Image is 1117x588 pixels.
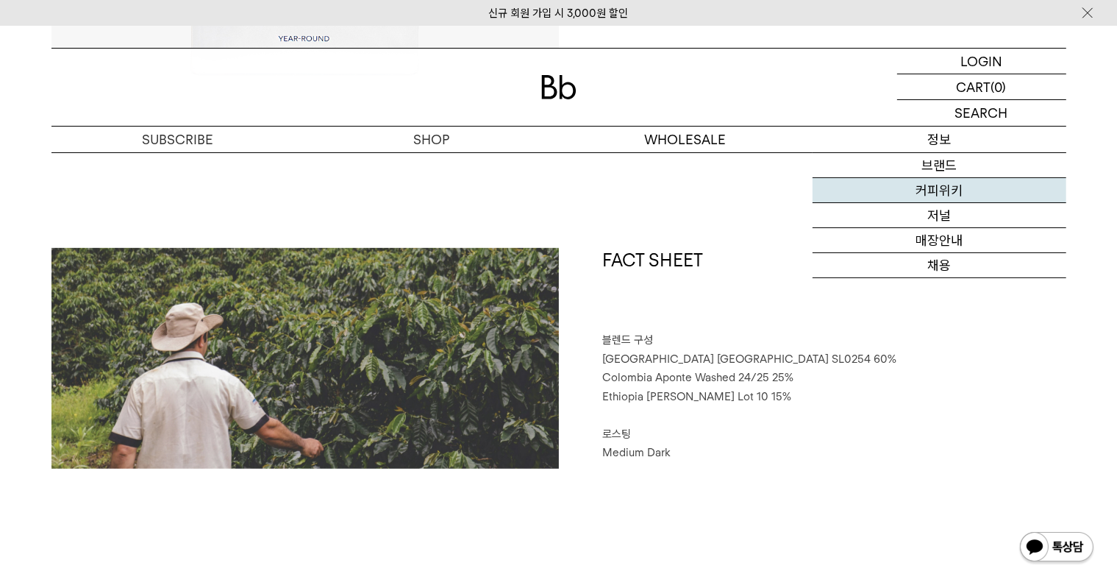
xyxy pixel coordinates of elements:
[603,408,611,422] span: ⠀
[957,74,991,99] p: CART
[897,74,1066,100] a: CART (0)
[813,153,1066,178] a: 브랜드
[603,428,632,441] span: 로스팅
[51,248,559,469] img: 블랙수트
[603,390,792,403] span: Ethiopia [PERSON_NAME] Lot 10 15%
[960,49,1002,74] p: LOGIN
[813,253,1066,278] a: 채용
[991,74,1007,99] p: (0)
[813,127,1066,152] p: 정보
[603,248,1066,332] h1: FACT SHEET
[603,333,654,347] span: 블렌드 구성
[603,371,794,384] span: Colombia Aponte Washed 24/25 25%
[603,446,671,459] span: Medium Dark
[955,100,1008,126] p: SEARCH
[897,49,1066,74] a: LOGIN
[813,178,1066,203] a: 커피위키
[813,203,1066,228] a: 저널
[603,353,897,366] span: [GEOGRAPHIC_DATA] [GEOGRAPHIC_DATA] SL0254 60%
[559,127,813,152] p: WHOLESALE
[51,127,305,152] a: SUBSCRIBE
[813,228,1066,253] a: 매장안내
[1018,531,1095,566] img: 카카오톡 채널 1:1 채팅 버튼
[541,75,577,99] img: 로고
[489,7,629,20] a: 신규 회원 가입 시 3,000원 할인
[305,127,559,152] a: SHOP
